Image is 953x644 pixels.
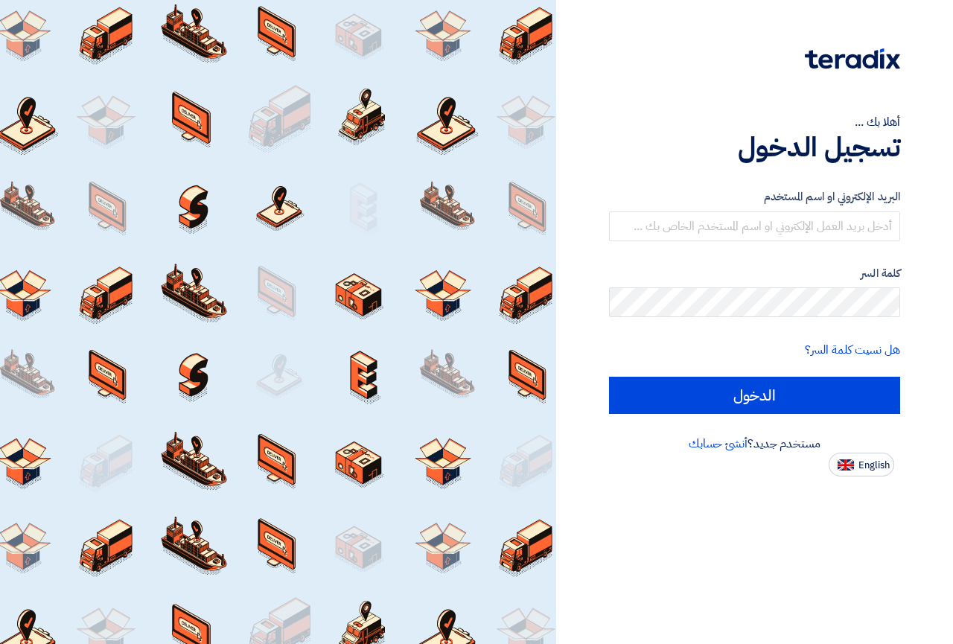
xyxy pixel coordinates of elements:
[829,453,894,476] button: English
[838,459,854,471] img: en-US.png
[805,341,900,359] a: هل نسيت كلمة السر؟
[858,460,890,471] span: English
[609,377,900,414] input: الدخول
[609,113,900,131] div: أهلا بك ...
[689,435,748,453] a: أنشئ حسابك
[805,48,900,69] img: Teradix logo
[609,131,900,164] h1: تسجيل الدخول
[609,265,900,282] label: كلمة السر
[609,188,900,205] label: البريد الإلكتروني او اسم المستخدم
[609,211,900,241] input: أدخل بريد العمل الإلكتروني او اسم المستخدم الخاص بك ...
[609,435,900,453] div: مستخدم جديد؟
